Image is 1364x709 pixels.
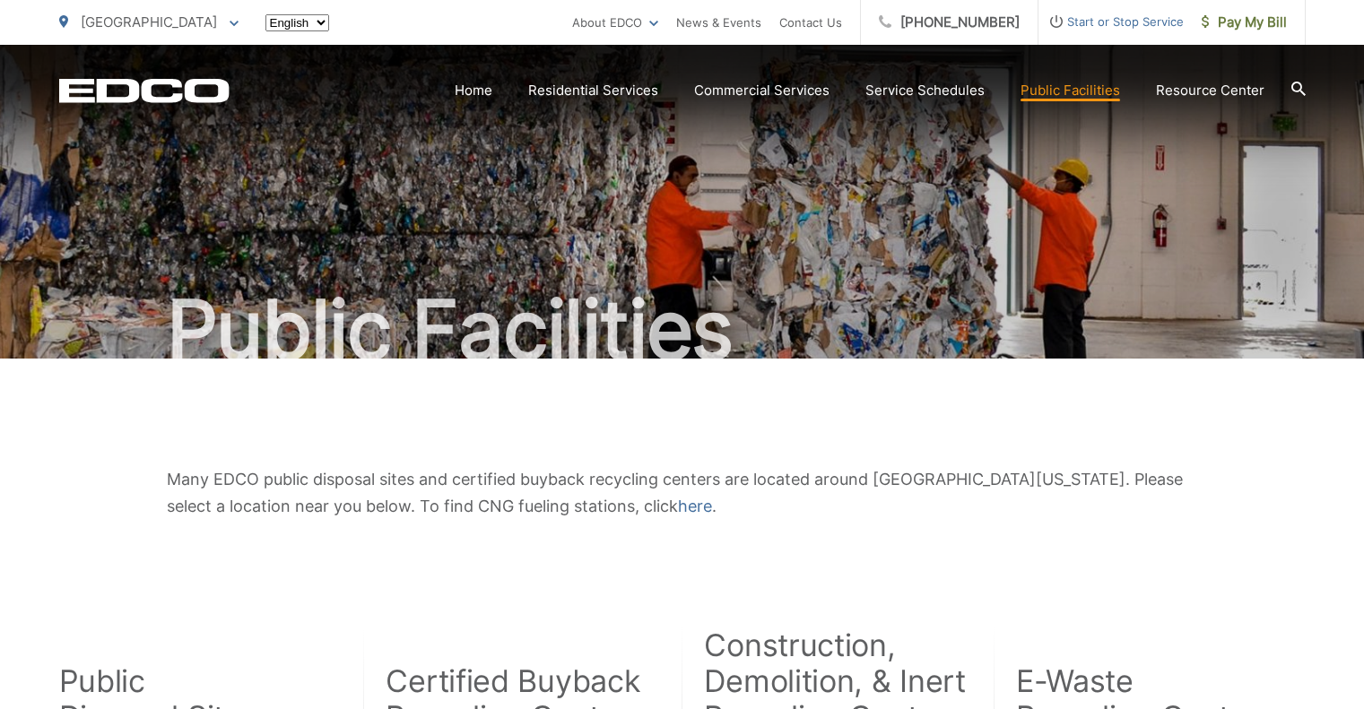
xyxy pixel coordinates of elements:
a: Residential Services [528,80,658,101]
select: Select a language [265,14,329,31]
a: About EDCO [572,12,658,33]
a: EDCD logo. Return to the homepage. [59,78,230,103]
a: Contact Us [779,12,842,33]
a: Home [455,80,492,101]
a: here [678,493,712,520]
a: Resource Center [1156,80,1264,101]
span: Pay My Bill [1202,12,1287,33]
a: Public Facilities [1021,80,1120,101]
a: News & Events [676,12,761,33]
span: [GEOGRAPHIC_DATA] [81,13,217,30]
a: Service Schedules [865,80,985,101]
span: Many EDCO public disposal sites and certified buyback recycling centers are located around [GEOGR... [167,470,1183,515]
h1: Public Facilities [59,285,1306,375]
a: Commercial Services [694,80,830,101]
